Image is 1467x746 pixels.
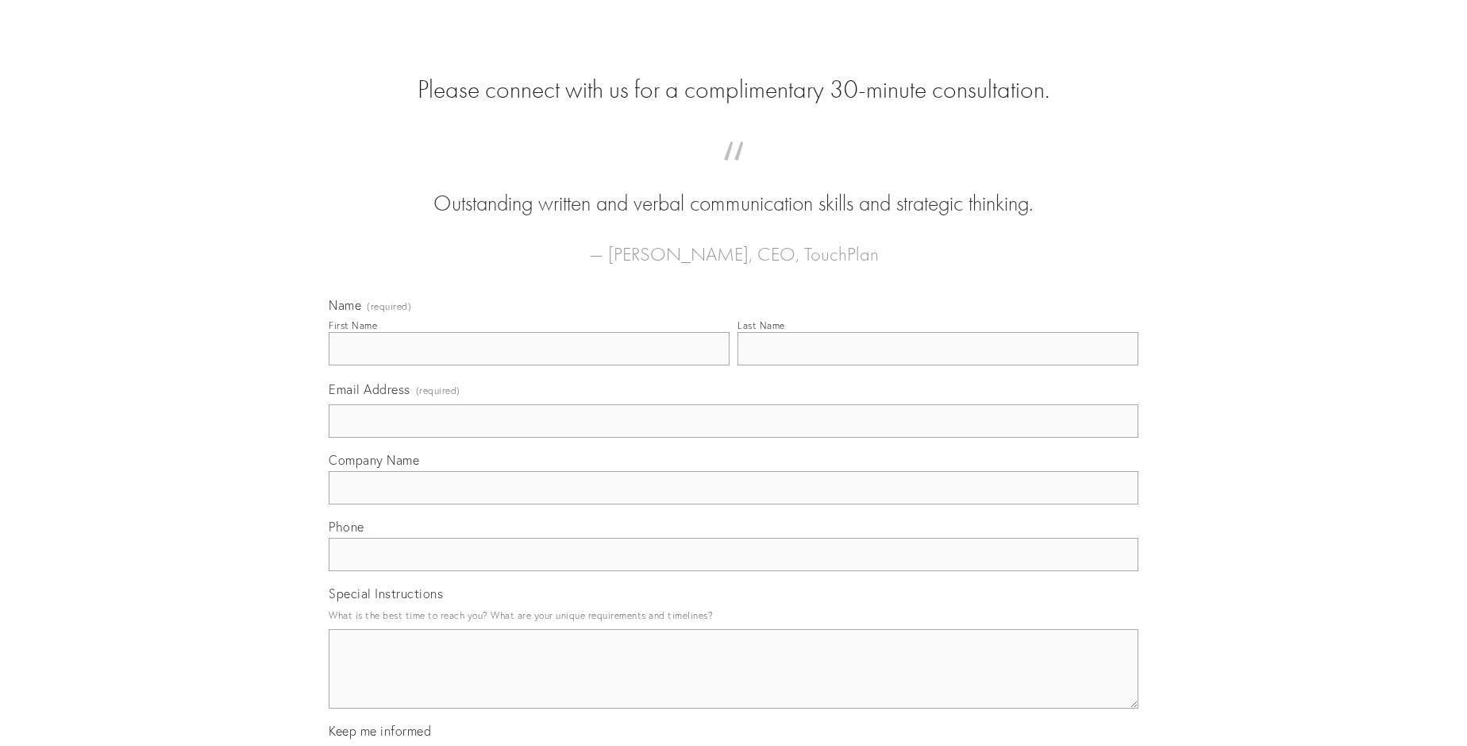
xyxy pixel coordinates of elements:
span: Name [329,297,361,313]
span: Special Instructions [329,586,443,601]
span: (required) [416,380,460,401]
span: Phone [329,519,364,535]
blockquote: Outstanding written and verbal communication skills and strategic thinking. [354,157,1113,219]
span: (required) [367,302,411,311]
span: Company Name [329,452,419,468]
h2: Please connect with us for a complimentary 30-minute consultation. [329,75,1138,105]
figcaption: — [PERSON_NAME], CEO, TouchPlan [354,219,1113,270]
span: Email Address [329,381,410,397]
span: “ [354,157,1113,188]
div: First Name [329,319,377,331]
div: Last Name [737,319,785,331]
p: What is the best time to reach you? What are your unique requirements and timelines? [329,605,1138,626]
span: Keep me informed [329,723,431,739]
